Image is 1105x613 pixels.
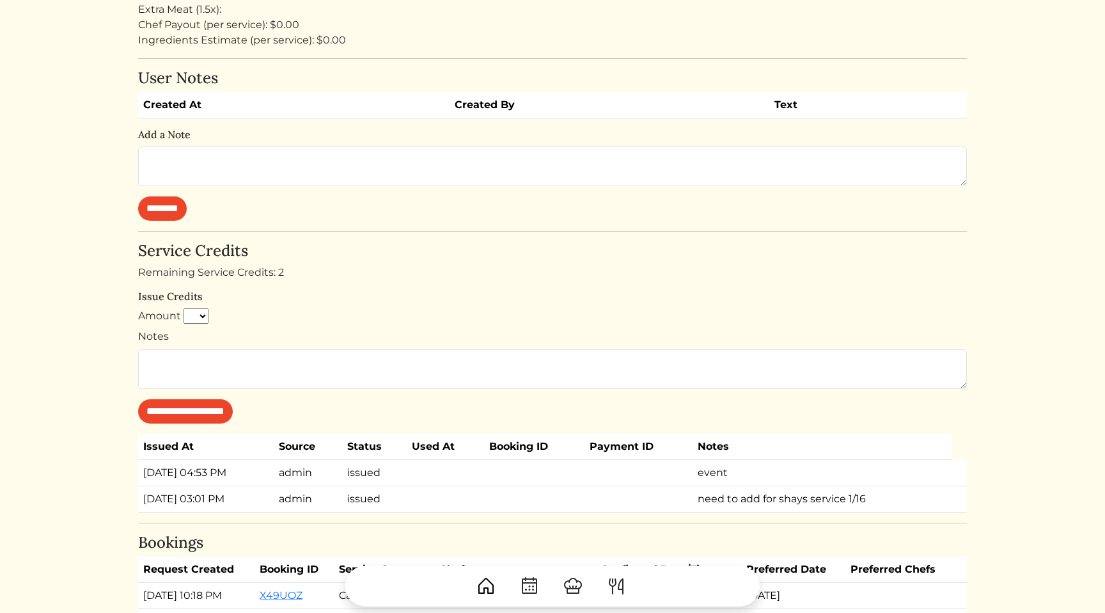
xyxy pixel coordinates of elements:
th: Source [274,434,341,460]
td: [DATE] 04:53 PM [138,459,274,486]
h4: User Notes [138,69,967,88]
div: Extra Meat (1.5x): [138,2,967,17]
img: ChefHat-a374fb509e4f37eb0702ca99f5f64f3b6956810f32a249b33092029f8484b388.svg [563,576,583,596]
img: CalendarDots-5bcf9d9080389f2a281d69619e1c85352834be518fbc73d9501aef674afc0d57.svg [519,576,540,596]
h6: Issue Credits [138,291,967,303]
div: Chef Payout (per service): $0.00 [138,17,967,33]
th: Created By [450,92,769,118]
img: ForkKnife-55491504ffdb50bab0c1e09e7649658475375261d09fd45db06cec23bce548bf.svg [606,576,627,596]
td: event [693,459,952,486]
div: Remaining Service Credits: 2 [138,265,967,280]
th: Text [769,92,920,118]
td: [DATE] 03:01 PM [138,486,274,512]
td: issued [342,486,407,512]
label: Notes [138,329,169,344]
td: need to add for shays service 1/16 [693,486,952,512]
td: admin [274,459,341,486]
h4: Bookings [138,534,967,552]
th: Notes [693,434,952,460]
th: Issued At [138,434,274,460]
th: Payment ID [584,434,693,460]
th: Used At [407,434,484,460]
th: Created At [138,92,450,118]
th: Booking ID [484,434,584,460]
label: Amount [138,308,181,324]
td: admin [274,486,341,512]
th: Status [342,434,407,460]
h6: Add a Note [138,129,967,141]
img: House-9bf13187bcbb5817f509fe5e7408150f90897510c4275e13d0d5fca38e0b5951.svg [476,576,496,596]
h4: Service Credits [138,242,967,260]
td: issued [342,459,407,486]
div: Ingredients Estimate (per service): $0.00 [138,33,967,48]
